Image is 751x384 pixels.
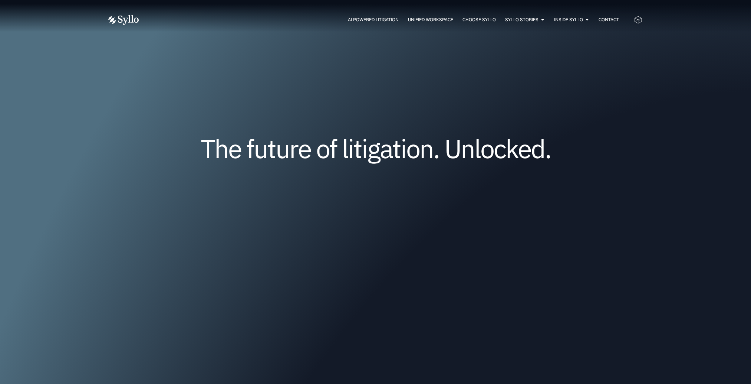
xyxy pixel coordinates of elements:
[505,16,538,23] a: Syllo Stories
[408,16,453,23] a: Unified Workspace
[108,15,139,25] img: Vector
[348,16,399,23] a: AI Powered Litigation
[462,16,496,23] a: Choose Syllo
[554,16,583,23] a: Inside Syllo
[154,16,619,23] nav: Menu
[599,16,619,23] a: Contact
[153,136,598,161] h1: The future of litigation. Unlocked.
[154,16,619,23] div: Menu Toggle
